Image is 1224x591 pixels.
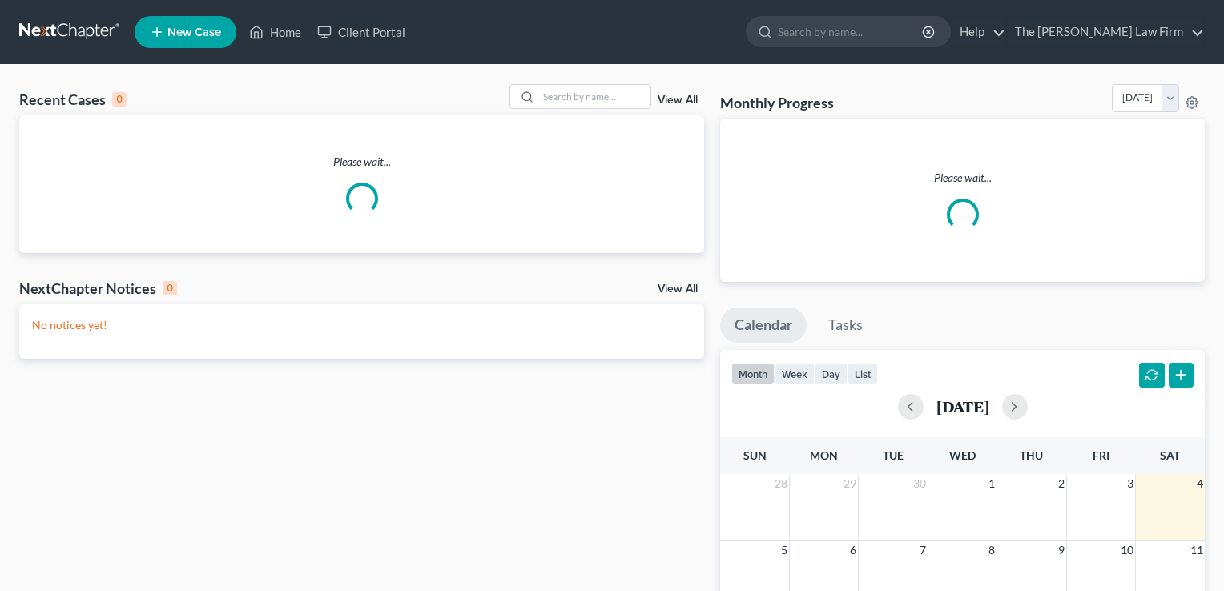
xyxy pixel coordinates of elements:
[987,541,997,560] span: 8
[848,541,858,560] span: 6
[848,363,878,384] button: list
[842,474,858,493] span: 29
[952,18,1005,46] a: Help
[733,170,1192,186] p: Please wait...
[1119,541,1135,560] span: 10
[1093,448,1109,462] span: Fri
[720,93,834,112] h3: Monthly Progress
[949,448,976,462] span: Wed
[1125,474,1135,493] span: 3
[241,18,309,46] a: Home
[936,398,989,415] h2: [DATE]
[810,448,838,462] span: Mon
[743,448,767,462] span: Sun
[720,308,807,343] a: Calendar
[658,94,698,106] a: View All
[987,474,997,493] span: 1
[815,363,848,384] button: day
[658,283,698,295] a: View All
[19,90,127,109] div: Recent Cases
[883,448,904,462] span: Tue
[1057,474,1066,493] span: 2
[1189,541,1205,560] span: 11
[814,308,877,343] a: Tasks
[32,317,691,333] p: No notices yet!
[918,541,928,560] span: 7
[309,18,413,46] a: Client Portal
[1195,474,1205,493] span: 4
[1057,541,1066,560] span: 9
[538,85,650,108] input: Search by name...
[775,363,815,384] button: week
[779,541,789,560] span: 5
[112,92,127,107] div: 0
[773,474,789,493] span: 28
[778,17,924,46] input: Search by name...
[19,154,704,170] p: Please wait...
[1007,18,1204,46] a: The [PERSON_NAME] Law Firm
[167,26,221,38] span: New Case
[1020,448,1043,462] span: Thu
[731,363,775,384] button: month
[163,281,177,295] div: 0
[1160,448,1180,462] span: Sat
[912,474,928,493] span: 30
[19,279,177,298] div: NextChapter Notices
